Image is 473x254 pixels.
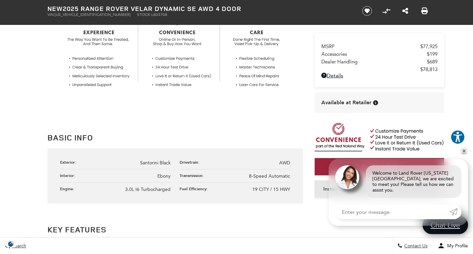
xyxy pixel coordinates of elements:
[3,240,19,247] img: Opt-Out Icon
[47,131,303,143] h2: Basic Info
[360,6,374,16] button: Save vehicle
[444,243,468,249] span: My Profile
[427,51,437,57] span: $199
[420,66,437,72] span: $78,813
[60,173,79,178] div: Interior:
[381,6,391,16] button: Compare Vehicle
[125,187,171,192] span: 3.0L I6 Turbocharged
[321,59,427,65] span: Dealer Handling
[140,160,171,166] span: Santorini Black
[321,59,437,65] a: Dealer Handling $689
[315,180,378,198] a: Instant Trade Value
[315,158,444,175] a: Start Your Deal
[47,5,351,12] h1: 2025 Range Rover Velar Dynamic SE AWD 4 Door
[180,173,207,178] div: Transmission:
[450,130,465,146] aside: Accessibility Help Desk
[252,187,290,192] span: 19 CITY / 15 HWY
[321,43,420,49] span: MSRP
[151,12,167,17] span: L803708
[449,205,461,219] a: Submit
[137,12,151,17] span: Stock:
[321,51,437,57] a: Accessories $199
[450,130,465,144] button: Explore your accessibility options
[373,100,378,105] div: Vehicle is in stock and ready for immediate delivery. Due to demand, availability is subject to c...
[55,12,130,17] span: [US_VEHICLE_IDENTIFICATION_NUMBER]
[3,240,19,247] section: Click to Open Cookie Consent Modal
[321,72,437,79] a: Details
[335,165,359,189] img: Agent profile photo
[420,43,437,49] span: $77,925
[279,160,290,166] span: AWD
[47,4,63,13] strong: New
[421,7,428,15] a: Print this New 2025 Range Rover Velar Dynamic SE AWD 4 Door
[157,173,171,179] span: Ebony
[180,186,211,192] div: Fuel Efficiency:
[402,7,408,15] a: Share this New 2025 Range Rover Velar Dynamic SE AWD 4 Door
[335,205,449,219] input: Enter your message
[180,159,203,165] div: Drivetrain:
[321,66,437,72] a: $78,813
[403,243,428,249] span: Contact Us
[249,173,290,179] span: 8-Speed Automatic
[47,12,55,17] span: VIN:
[321,51,427,57] span: Accessories
[323,186,369,192] span: Instant Trade Value
[427,59,437,65] span: $689
[47,223,303,235] h2: Key Features
[433,237,473,254] button: Open user profile menu
[366,165,461,198] div: Welcome to Land Rover [US_STATE][GEOGRAPHIC_DATA], we are excited to meet you! Please tell us how...
[60,159,80,165] div: Exterior:
[60,186,78,192] div: Engine:
[321,99,371,106] span: Available at Retailer
[321,43,437,49] a: MSRP $77,925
